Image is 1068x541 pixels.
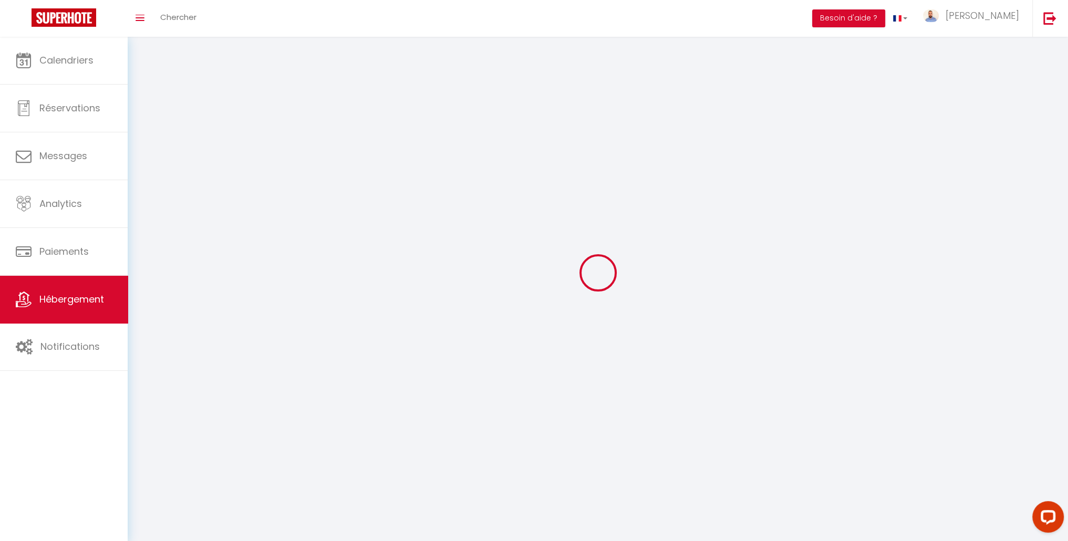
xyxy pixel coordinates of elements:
[1024,497,1068,541] iframe: LiveChat chat widget
[39,245,89,258] span: Paiements
[160,12,196,23] span: Chercher
[39,101,100,115] span: Réservations
[1043,12,1056,25] img: logout
[39,293,104,306] span: Hébergement
[39,197,82,210] span: Analytics
[946,9,1019,22] span: [PERSON_NAME]
[923,9,939,22] img: ...
[32,8,96,27] img: Super Booking
[39,54,94,67] span: Calendriers
[39,149,87,162] span: Messages
[40,340,100,353] span: Notifications
[812,9,885,27] button: Besoin d'aide ?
